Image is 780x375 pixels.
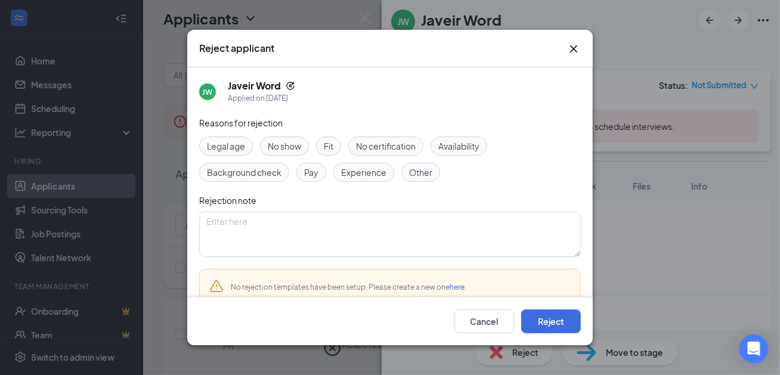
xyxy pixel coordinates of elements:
span: Background check [207,166,281,179]
div: Open Intercom Messenger [739,334,768,363]
span: Other [409,166,432,179]
span: Experience [341,166,386,179]
button: Close [567,42,581,56]
h3: Reject applicant [199,42,274,55]
span: No certification [356,140,416,153]
span: Fit [324,140,333,153]
div: Applied on [DATE] [228,92,295,104]
svg: Warning [209,279,224,293]
h5: Javeir Word [228,79,281,92]
svg: Cross [567,42,581,56]
a: here [450,283,465,292]
button: Cancel [454,309,514,333]
span: Legal age [207,140,245,153]
svg: Reapply [286,81,295,91]
span: Availability [438,140,479,153]
span: No show [268,140,301,153]
span: No rejection templates have been setup. Please create a new one . [231,283,466,292]
button: Reject [521,309,581,333]
span: Pay [304,166,318,179]
span: Rejection note [199,195,256,206]
span: Reasons for rejection [199,117,283,128]
div: JW [203,87,213,97]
